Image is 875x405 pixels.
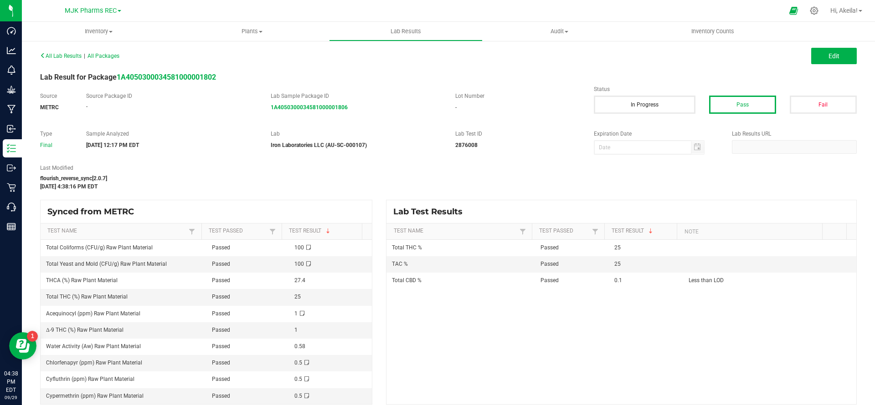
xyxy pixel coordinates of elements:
span: 27.4 [294,277,305,283]
label: Lab [271,130,442,138]
inline-svg: Grow [7,85,16,94]
a: Test NameSortable [47,228,186,235]
a: Filter [186,226,197,237]
span: Sortable [324,228,332,235]
span: All Lab Results [40,53,82,59]
inline-svg: Outbound [7,163,16,172]
iframe: Resource center unread badge [27,331,38,342]
span: Lab Result for Package [40,73,216,81]
span: 100 [294,244,304,251]
inline-svg: Retail [7,183,16,192]
label: Source [40,92,72,100]
a: Test ResultSortable [612,228,674,235]
span: 1 [294,310,298,317]
span: Lab Test Results [393,207,469,217]
span: Water Activity (Aw) Raw Plant Material [46,343,141,349]
span: Passed [212,343,230,349]
strong: METRC [40,104,59,111]
a: Plants [175,22,329,41]
span: 0.5 [294,393,302,399]
span: Total THC % [392,244,422,251]
span: All Packages [87,53,119,59]
span: 25 [294,294,301,300]
span: Cyfluthrin (ppm) Raw Plant Material [46,376,134,382]
div: Manage settings [808,6,820,15]
span: 100 [294,261,304,267]
strong: [DATE] 12:17 PM EDT [86,142,139,148]
span: Passed [212,277,230,283]
span: 0.58 [294,343,305,349]
th: Note [677,223,822,240]
span: Passed [212,294,230,300]
span: Chlorfenapyr (ppm) Raw Plant Material [46,359,142,366]
span: Passed [212,376,230,382]
inline-svg: Manufacturing [7,105,16,114]
span: Synced from METRC [47,207,141,217]
a: Test PassedSortable [209,228,267,235]
label: Lab Results URL [732,130,857,138]
label: Expiration Date [594,130,719,138]
span: Inventory Counts [679,27,746,35]
label: Lab Test ID [455,130,580,138]
div: Final [40,141,72,149]
span: Total Coliforms (CFU/g) Raw Plant Material [46,244,153,251]
span: Total THC (%) Raw Plant Material [46,294,128,300]
a: Filter [267,226,278,237]
strong: 1A4050300034581000001802 [117,73,216,81]
a: Test ResultSortable [289,228,359,235]
span: Passed [540,277,559,283]
a: Filter [590,226,601,237]
a: 1A4050300034581000001806 [271,104,348,111]
span: Open Ecommerce Menu [783,2,804,20]
span: THCA (%) Raw Plant Material [46,277,118,283]
button: In Progress [594,96,695,114]
span: Passed [212,310,230,317]
span: MJK Pharms REC [65,7,117,15]
span: TAC % [392,261,408,267]
strong: Iron Laboratories LLC (AU-SC-000107) [271,142,367,148]
label: Lot Number [455,92,580,100]
span: Cypermethrin (ppm) Raw Plant Material [46,393,144,399]
span: 0.5 [294,376,302,382]
strong: 2876008 [455,142,478,148]
span: Passed [212,393,230,399]
span: Acequinocyl (ppm) Raw Plant Material [46,310,140,317]
span: 0.1 [614,277,622,283]
inline-svg: Inventory [7,144,16,153]
label: Sample Analyzed [86,130,257,138]
label: Last Modified [40,164,580,172]
span: Δ-9 THC (%) Raw Plant Material [46,327,124,333]
a: Filter [517,226,528,237]
span: 1 [294,327,298,333]
span: Passed [212,261,230,267]
span: Passed [212,327,230,333]
span: Hi, Akeila! [830,7,858,14]
span: Inventory [22,27,175,35]
button: Edit [811,48,857,64]
p: 09/29 [4,394,18,401]
strong: [DATE] 4:38:16 PM EDT [40,183,98,190]
span: Lab Results [378,27,433,35]
inline-svg: Analytics [7,46,16,55]
iframe: Resource center [9,332,36,359]
strong: flourish_reverse_sync[2.0.7] [40,175,107,182]
span: 0.5 [294,359,302,366]
label: Source Package ID [86,92,257,100]
span: Passed [540,261,559,267]
a: Audit [483,22,636,41]
span: Edit [829,52,839,60]
label: Status [594,85,857,93]
button: Pass [709,96,776,114]
span: - [455,104,457,111]
span: 25 [614,244,621,251]
span: Audit [483,27,636,35]
span: Passed [212,359,230,366]
a: Inventory Counts [636,22,790,41]
label: Type [40,130,72,138]
span: Total CBD % [392,277,422,283]
a: Lab Results [329,22,483,41]
span: Less than LOD [689,277,724,283]
inline-svg: Call Center [7,202,16,212]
